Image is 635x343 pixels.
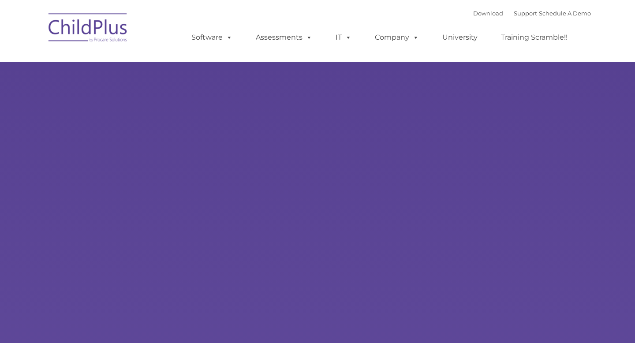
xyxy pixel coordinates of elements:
a: Download [473,10,503,17]
a: Software [183,29,241,46]
img: ChildPlus by Procare Solutions [44,7,132,51]
a: University [433,29,486,46]
a: Company [366,29,428,46]
a: Support [514,10,537,17]
a: Schedule A Demo [539,10,591,17]
font: | [473,10,591,17]
a: IT [327,29,360,46]
a: Training Scramble!! [492,29,576,46]
a: Assessments [247,29,321,46]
